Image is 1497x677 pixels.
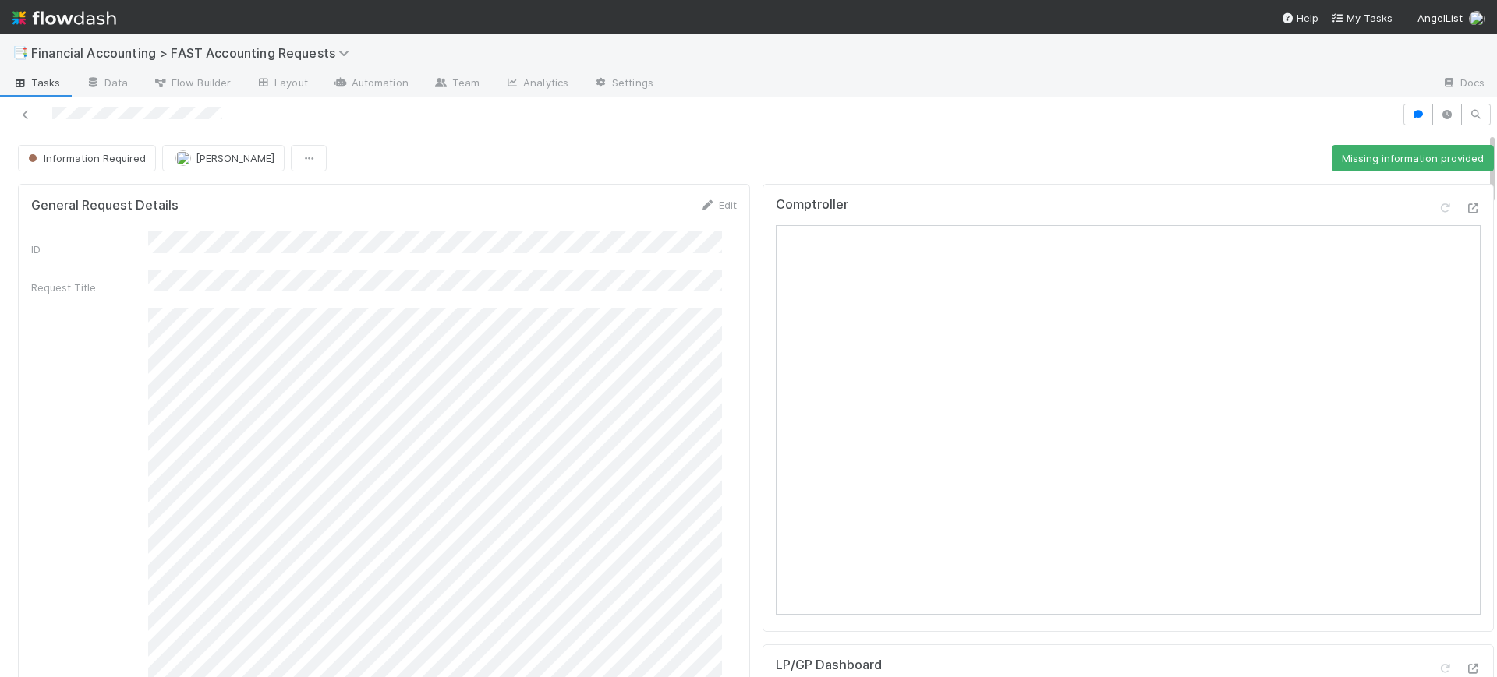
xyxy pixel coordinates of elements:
h5: General Request Details [31,198,179,213]
a: Docs [1429,72,1497,97]
a: My Tasks [1331,10,1393,26]
img: avatar_fee1282a-8af6-4c79-b7c7-bf2cfad99775.png [175,150,191,166]
span: My Tasks [1331,12,1393,24]
span: 📑 [12,46,28,59]
span: AngelList [1417,12,1463,24]
span: Tasks [12,75,61,90]
div: Request Title [31,280,148,295]
div: ID [31,242,148,257]
button: Information Required [18,145,156,171]
span: Flow Builder [153,75,231,90]
img: logo-inverted-e16ddd16eac7371096b0.svg [12,5,116,31]
a: Layout [243,72,320,97]
span: [PERSON_NAME] [196,152,274,164]
a: Flow Builder [140,72,243,97]
a: Automation [320,72,421,97]
a: Team [421,72,492,97]
span: Financial Accounting > FAST Accounting Requests [31,45,357,61]
a: Analytics [492,72,581,97]
a: Edit [700,199,737,211]
button: [PERSON_NAME] [162,145,285,171]
div: Help [1281,10,1318,26]
h5: LP/GP Dashboard [776,658,882,673]
a: Data [73,72,140,97]
h5: Comptroller [776,197,848,213]
img: avatar_fee1282a-8af6-4c79-b7c7-bf2cfad99775.png [1469,11,1485,26]
span: Information Required [25,152,146,164]
button: Missing information provided [1332,145,1494,171]
a: Settings [581,72,666,97]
